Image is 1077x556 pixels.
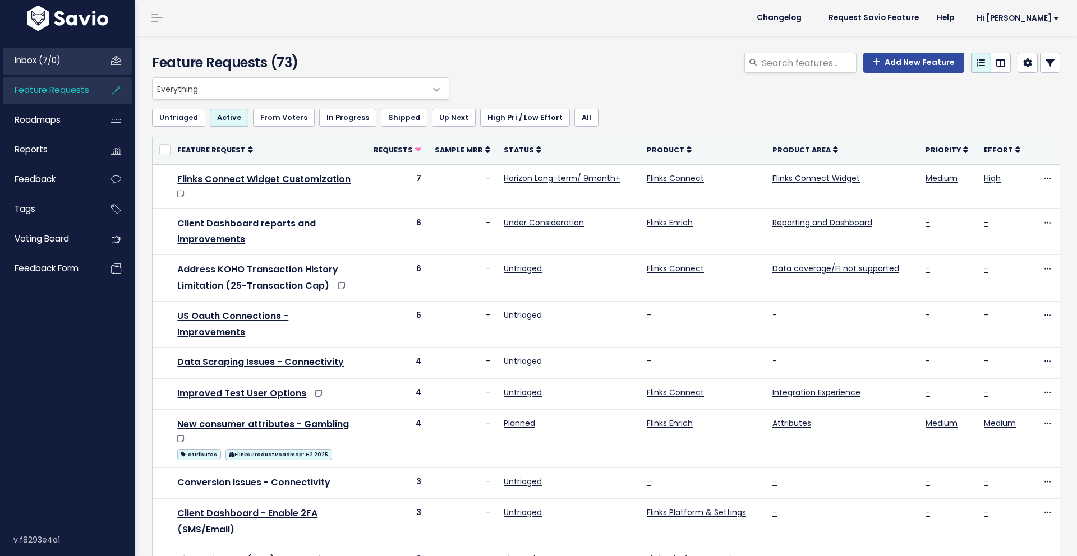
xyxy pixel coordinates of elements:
a: - [926,507,930,518]
a: Requests [374,144,421,155]
a: Flinks Product Roadmap: H2 2025 [225,447,332,461]
a: US Oauth Connections - Improvements [177,309,288,339]
a: Flinks Enrich [647,217,693,228]
a: - [772,309,777,321]
a: Flinks Connect Widget [772,173,860,184]
a: Feature Requests [3,77,93,103]
a: Up Next [432,109,476,127]
span: Everything [153,78,426,99]
a: - [926,309,930,321]
a: Shipped [381,109,427,127]
span: Flinks Product Roadmap: H2 2025 [225,449,332,460]
span: Sample MRR [435,145,483,155]
a: Medium [984,418,1016,429]
td: 3 [367,499,428,545]
a: Medium [926,173,958,184]
a: - [772,476,777,487]
a: Address KOHO Transaction History Limitation (25-Transaction Cap) [177,263,338,292]
a: High [984,173,1001,184]
span: Requests [374,145,413,155]
span: Feedback form [15,262,79,274]
span: Everything [152,77,449,100]
span: Hi [PERSON_NAME] [977,14,1059,22]
a: Add New Feature [863,53,964,73]
span: Voting Board [15,233,69,244]
a: Flinks Enrich [647,418,693,429]
a: - [926,263,930,274]
a: Tags [3,196,93,222]
td: - [428,499,497,545]
span: Feature Request [177,145,246,155]
a: Improved Test User Options [177,387,306,400]
a: - [772,507,777,518]
span: Product Area [772,145,831,155]
a: Untriaged [504,263,542,274]
a: Product [647,144,692,155]
td: - [428,409,497,467]
td: 6 [367,208,428,255]
a: Help [928,10,963,26]
a: Untriaged [504,507,542,518]
a: Voting Board [3,226,93,252]
td: 3 [367,467,428,498]
a: - [984,476,988,487]
span: Inbox (7/0) [15,54,61,66]
td: 7 [367,164,428,208]
h4: Feature Requests (73) [152,53,444,73]
a: Planned [504,418,535,429]
a: - [926,355,930,367]
a: Medium [926,418,958,429]
td: - [428,347,497,378]
a: Client Dashboard - Enable 2FA (SMS/Email) [177,507,317,536]
span: Feature Requests [15,84,89,96]
td: - [428,378,497,409]
a: Reporting and Dashboard [772,217,872,228]
a: - [984,309,988,321]
a: Untriaged [504,309,542,321]
a: Status [504,144,541,155]
a: attributes [177,447,220,461]
a: Inbox (7/0) [3,48,93,73]
a: From Voters [253,109,315,127]
td: - [428,301,497,347]
span: Feedback [15,173,56,185]
a: Conversion Issues - Connectivity [177,476,330,489]
a: Flinks Connect Widget Customization [177,173,351,186]
input: Search features... [761,53,857,73]
td: 4 [367,378,428,409]
a: Feature Request [177,144,253,155]
td: 4 [367,409,428,467]
a: Request Savio Feature [820,10,928,26]
a: Hi [PERSON_NAME] [963,10,1068,27]
td: 5 [367,301,428,347]
td: - [428,208,497,255]
a: - [984,355,988,367]
span: Changelog [757,14,802,22]
a: - [772,355,777,367]
span: Product [647,145,684,155]
a: Data coverage/FI not supported [772,263,899,274]
a: Feedback form [3,256,93,281]
span: Tags [15,203,35,215]
a: Effort [984,144,1020,155]
a: Flinks Connect [647,173,704,184]
td: 6 [367,255,428,302]
a: Untriaged [504,387,542,398]
img: logo-white.9d6f32f41409.svg [24,6,111,31]
a: - [647,476,651,487]
a: All [574,109,599,127]
div: v.f8293e4a1 [13,525,135,554]
a: Integration Experience [772,387,860,398]
td: - [428,164,497,208]
td: - [428,255,497,302]
a: - [647,355,651,367]
a: Reports [3,137,93,163]
a: Untriaged [152,109,205,127]
a: Product Area [772,144,838,155]
span: Effort [984,145,1013,155]
a: Client Dashboard reports and improvements [177,217,316,246]
a: Flinks Connect [647,263,704,274]
a: Flinks Connect [647,387,704,398]
a: Attributes [772,418,811,429]
a: Untriaged [504,355,542,367]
